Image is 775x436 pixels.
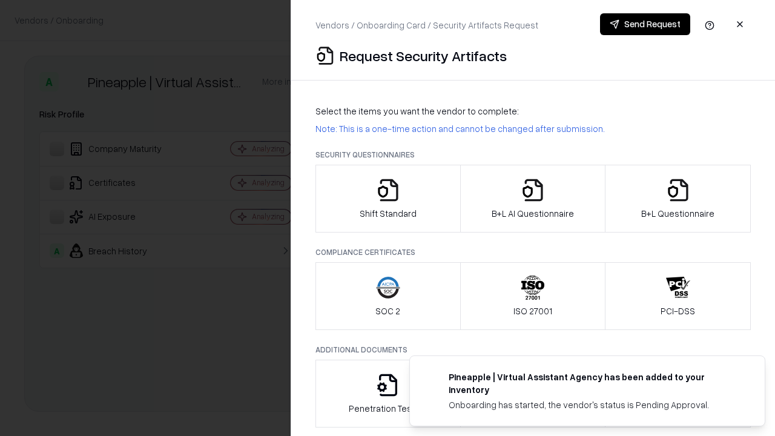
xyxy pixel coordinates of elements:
[513,305,552,317] p: ISO 27001
[375,305,400,317] p: SOC 2
[315,247,751,257] p: Compliance Certificates
[349,402,427,415] p: Penetration Testing
[460,165,606,233] button: B+L AI Questionnaire
[424,371,439,385] img: trypineapple.com
[360,207,417,220] p: Shift Standard
[641,207,714,220] p: B+L Questionnaire
[460,262,606,330] button: ISO 27001
[315,105,751,117] p: Select the items you want the vendor to complete:
[315,262,461,330] button: SOC 2
[605,262,751,330] button: PCI-DSS
[315,122,751,135] p: Note: This is a one-time action and cannot be changed after submission.
[315,165,461,233] button: Shift Standard
[449,398,736,411] div: Onboarding has started, the vendor's status is Pending Approval.
[315,150,751,160] p: Security Questionnaires
[492,207,574,220] p: B+L AI Questionnaire
[315,345,751,355] p: Additional Documents
[315,19,538,31] p: Vendors / Onboarding Card / Security Artifacts Request
[449,371,736,396] div: Pineapple | Virtual Assistant Agency has been added to your inventory
[661,305,695,317] p: PCI-DSS
[315,360,461,428] button: Penetration Testing
[600,13,690,35] button: Send Request
[340,46,507,65] p: Request Security Artifacts
[605,165,751,233] button: B+L Questionnaire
